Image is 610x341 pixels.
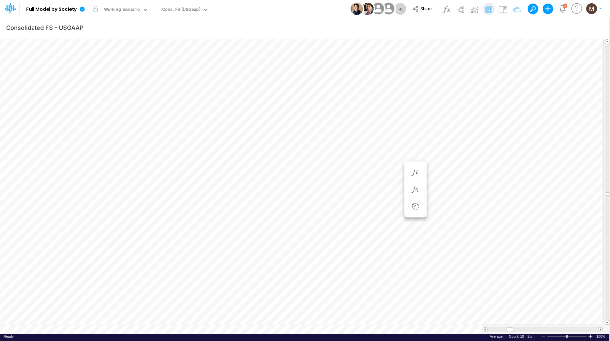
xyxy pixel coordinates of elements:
div: Number of selected cells that contain data [509,334,524,339]
div: Zoom [547,334,588,339]
div: Average of selected cells [490,334,506,339]
img: User Image Icon [371,1,385,16]
div: Zoom Out [541,334,546,339]
span: Share [421,6,432,11]
span: Average: - [490,334,506,338]
span: 100% [597,334,606,339]
button: Share [409,4,436,14]
div: Sum of selected cells [528,334,538,339]
div: 3 unread items [564,4,566,7]
input: Type a title here [6,21,467,34]
img: User Image Icon [362,3,374,15]
img: User Image Icon [381,1,396,16]
div: Zoom level [597,334,606,339]
span: Ready [4,334,14,338]
img: User Image Icon [350,3,363,15]
span: Sum: - [528,334,538,338]
div: Cons. FS (USGaap) [162,6,200,14]
span: + 45 [397,7,404,11]
span: Count: 10 [509,334,524,338]
b: Full Model by Society [26,7,77,12]
div: Working Scenario [104,6,140,14]
div: Zoom [567,335,568,338]
a: Notifications [559,5,567,12]
div: In Ready mode [4,334,14,339]
div: Zoom In [588,334,593,339]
